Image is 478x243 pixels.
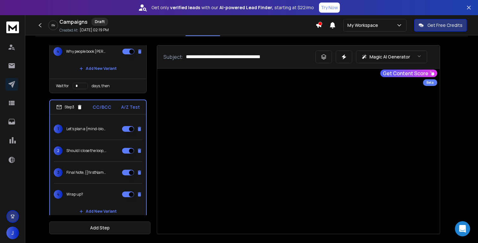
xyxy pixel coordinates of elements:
button: J [6,227,19,239]
p: Get only with our starting at $22/mo [151,4,314,11]
p: Let's plan a {mind-blowing|fantastic|amazing} show for {{companyName}} [66,126,107,131]
div: Open Intercom Messenger [455,221,470,236]
li: Step3CC/BCCA/Z Test1Let's plan a {mind-blowing|fantastic|amazing} show for {{companyName}}2Should... [49,100,147,222]
div: Step 3 [56,104,83,110]
p: Try Now [321,4,338,11]
button: Get Free Credits [414,19,467,32]
div: Beta [423,79,437,86]
button: Get Content Score [380,70,437,77]
button: Add Step [49,222,150,234]
p: Why people book [PERSON_NAME] [66,49,107,54]
p: [DATE] 02:19 PM [80,27,109,33]
p: days, then [92,83,110,88]
p: A/Z Test [121,104,140,110]
span: 4 [53,47,62,56]
p: Wrap up? [66,192,83,197]
strong: AI-powered Lead Finder, [219,4,273,11]
button: Add New Variant [74,62,122,75]
strong: verified leads [170,4,200,11]
p: Get Free Credits [427,22,463,28]
p: Final Note, {{firstName}} [66,170,107,175]
p: Wait for [56,83,69,88]
button: Try Now [319,3,340,13]
h1: Campaigns [59,18,88,26]
img: logo [6,21,19,33]
span: 3 [54,168,63,177]
p: Created At: [59,28,78,33]
p: Magic AI Generator [370,54,410,60]
button: Add New Variant [74,205,122,218]
button: Magic AI Generator [356,51,427,63]
p: Should I close the loop, {{firstName}}? [66,148,107,153]
span: 1 [54,125,63,133]
span: 2 [54,146,63,155]
p: CC/BCC [93,104,111,110]
span: 4 [54,190,63,199]
p: Subject: [163,53,183,61]
p: 0 % [52,23,55,27]
div: Draft [91,18,108,26]
p: My Workspace [347,22,381,28]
